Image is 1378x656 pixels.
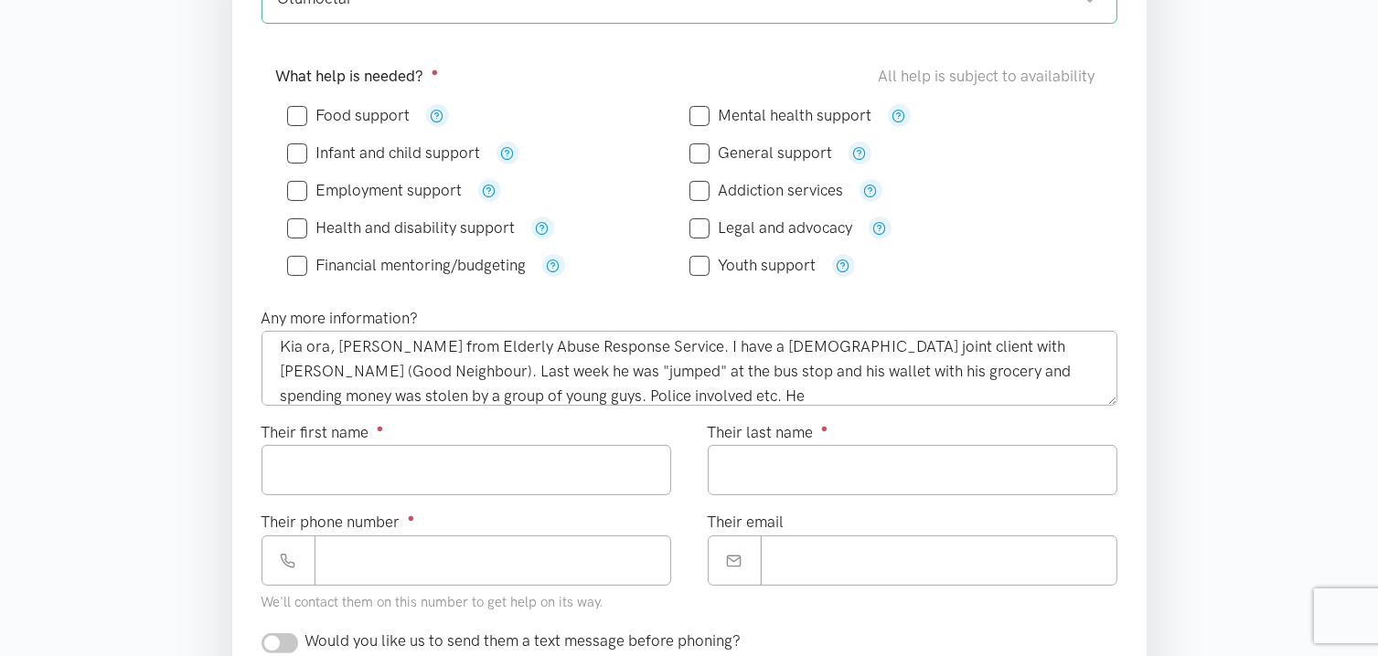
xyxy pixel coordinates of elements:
sup: ● [377,421,384,435]
label: Employment support [287,183,463,198]
label: What help is needed? [276,64,439,89]
input: Email [761,535,1117,586]
sup: ● [821,421,828,435]
label: Legal and advocacy [689,220,853,236]
label: General support [689,145,833,161]
label: Mental health support [689,108,872,123]
label: Their first name [262,420,384,445]
label: Their phone number [262,510,415,534]
small: We'll contact them on this number to get help on its way. [262,594,604,610]
sup: ● [432,65,439,79]
label: Addiction services [689,183,844,198]
label: Food support [287,108,411,123]
input: Phone number [315,535,671,586]
span: Would you like us to send them a text message before phoning? [305,631,742,650]
label: Any more information? [262,306,419,331]
label: Infant and child support [287,145,481,161]
label: Their email [708,510,785,534]
label: Their last name [708,420,828,445]
label: Financial mentoring/budgeting [287,258,527,273]
div: All help is subject to availability [879,64,1103,89]
label: Health and disability support [287,220,516,236]
sup: ● [408,511,415,524]
label: Youth support [689,258,817,273]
